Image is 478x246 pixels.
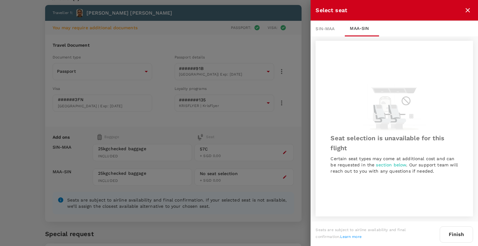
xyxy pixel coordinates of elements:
[340,234,362,239] a: Learn more
[330,155,458,174] p: Certain seat types may come at additional cost and can be requested in the . Our support team wil...
[376,162,406,167] span: section below
[330,133,458,153] h6: Seat selection is unavailable for this flight
[345,21,379,36] div: MAA - SIN
[440,226,473,243] button: Finish
[311,21,345,36] div: SIN - MAA
[316,6,462,15] div: Select seat
[462,5,473,16] button: close
[316,228,406,239] span: Seats are subject to airline availability and final confirmation.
